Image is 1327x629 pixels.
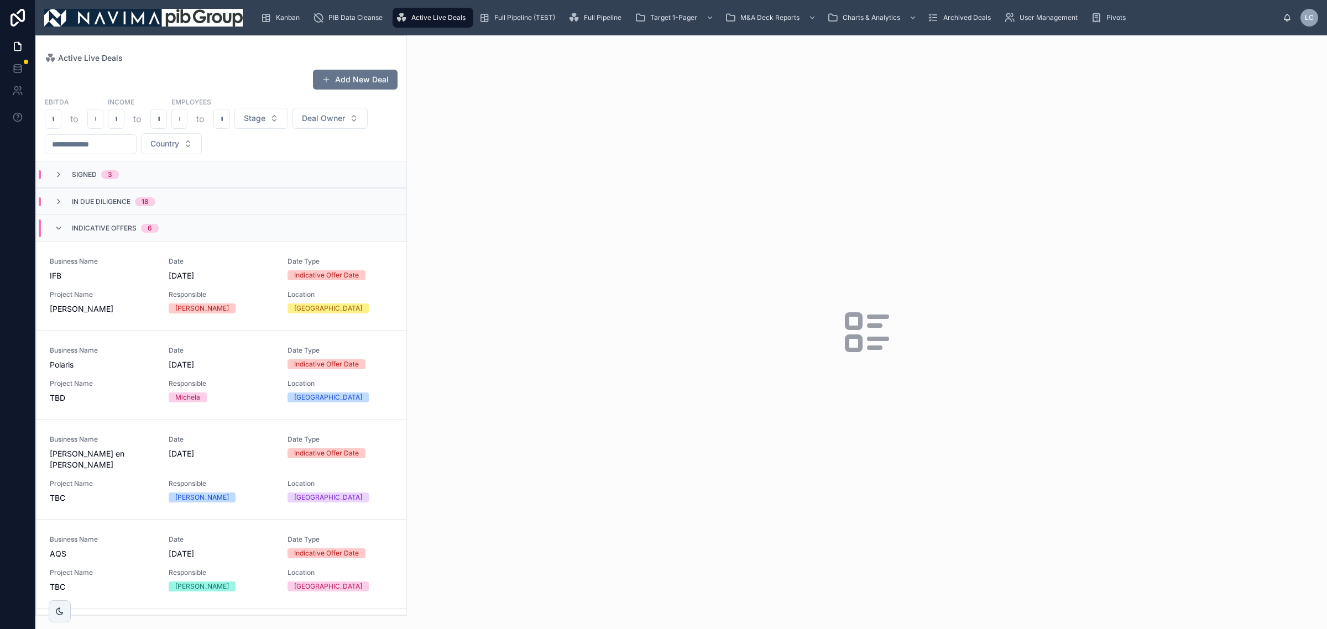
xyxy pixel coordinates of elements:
[50,346,155,355] span: Business Name
[169,379,274,388] span: Responsible
[50,548,155,559] span: AQS
[50,479,155,488] span: Project Name
[50,492,155,504] span: TBC
[288,568,393,577] span: Location
[302,113,345,124] span: Deal Owner
[169,270,274,281] span: [DATE]
[169,535,274,544] span: Date
[169,479,274,488] span: Responsible
[175,392,200,402] div: Michela
[411,13,466,22] span: Active Live Deals
[1305,13,1314,22] span: LC
[252,6,1283,30] div: scrollable content
[292,108,368,129] button: Select Button
[45,97,69,107] label: EBITDA
[58,53,123,64] span: Active Live Deals
[1088,8,1133,28] a: Pivots
[50,535,155,544] span: Business Name
[276,13,300,22] span: Kanban
[244,113,265,124] span: Stage
[288,535,393,544] span: Date Type
[1020,13,1078,22] span: User Management
[650,13,697,22] span: Target 1-Pager
[70,112,79,125] p: to
[169,290,274,299] span: Responsible
[36,241,406,330] a: Business NameIFBDate[DATE]Date TypeIndicative Offer DateProject Name[PERSON_NAME]Responsible[PERS...
[294,392,362,402] div: [GEOGRAPHIC_DATA]
[44,9,243,27] img: App logo
[50,303,155,314] span: [PERSON_NAME]
[133,112,142,125] p: to
[36,330,406,419] a: Business NamePolarisDate[DATE]Date TypeIndicative Offer DateProject NameTBDResponsibleMichelaLoca...
[108,97,134,107] label: Income
[294,359,359,369] div: Indicative Offer Date
[288,379,393,388] span: Location
[1001,8,1085,28] a: User Management
[310,8,390,28] a: PIB Data Cleanse
[294,492,362,502] div: [GEOGRAPHIC_DATA]
[565,8,629,28] a: Full Pipeline
[169,435,274,444] span: Date
[50,379,155,388] span: Project Name
[50,448,155,470] span: [PERSON_NAME] en [PERSON_NAME]
[740,13,800,22] span: M&A Deck Reports
[169,568,274,577] span: Responsible
[169,359,274,370] span: [DATE]
[175,492,229,502] div: [PERSON_NAME]
[584,13,621,22] span: Full Pipeline
[36,419,406,519] a: Business Name[PERSON_NAME] en [PERSON_NAME]Date[DATE]Date TypeIndicative Offer DateProject NameTB...
[631,8,719,28] a: Target 1-Pager
[288,257,393,266] span: Date Type
[294,581,362,591] div: [GEOGRAPHIC_DATA]
[148,224,152,233] div: 6
[393,8,473,28] a: Active Live Deals
[169,346,274,355] span: Date
[294,548,359,558] div: Indicative Offer Date
[175,581,229,591] div: [PERSON_NAME]
[171,97,211,107] label: Employees
[476,8,563,28] a: Full Pipeline (TEST)
[1106,13,1126,22] span: Pivots
[288,290,393,299] span: Location
[50,435,155,444] span: Business Name
[328,13,383,22] span: PIB Data Cleanse
[50,359,155,370] span: Polaris
[36,519,406,608] a: Business NameAQSDate[DATE]Date TypeIndicative Offer DateProject NameTBCResponsible[PERSON_NAME]Lo...
[150,138,179,149] span: Country
[196,112,205,125] p: to
[175,303,229,313] div: [PERSON_NAME]
[843,13,900,22] span: Charts & Analytics
[288,346,393,355] span: Date Type
[294,448,359,458] div: Indicative Offer Date
[169,257,274,266] span: Date
[142,197,149,206] div: 18
[50,257,155,266] span: Business Name
[72,170,97,179] span: Signed
[169,548,274,559] span: [DATE]
[288,479,393,488] span: Location
[50,270,155,281] span: IFB
[108,170,112,179] div: 3
[494,13,555,22] span: Full Pipeline (TEST)
[294,270,359,280] div: Indicative Offer Date
[722,8,822,28] a: M&A Deck Reports
[924,8,999,28] a: Archived Deals
[45,53,123,64] a: Active Live Deals
[141,133,202,154] button: Select Button
[294,303,362,313] div: [GEOGRAPHIC_DATA]
[50,290,155,299] span: Project Name
[50,568,155,577] span: Project Name
[72,197,130,206] span: In Due Diligence
[824,8,922,28] a: Charts & Analytics
[257,8,307,28] a: Kanban
[72,224,137,233] span: Indicative Offers
[234,108,288,129] button: Select Button
[50,392,155,403] span: TBD
[50,581,155,593] span: TBC
[169,448,274,459] span: [DATE]
[288,435,393,444] span: Date Type
[943,13,991,22] span: Archived Deals
[313,70,398,90] button: Add New Deal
